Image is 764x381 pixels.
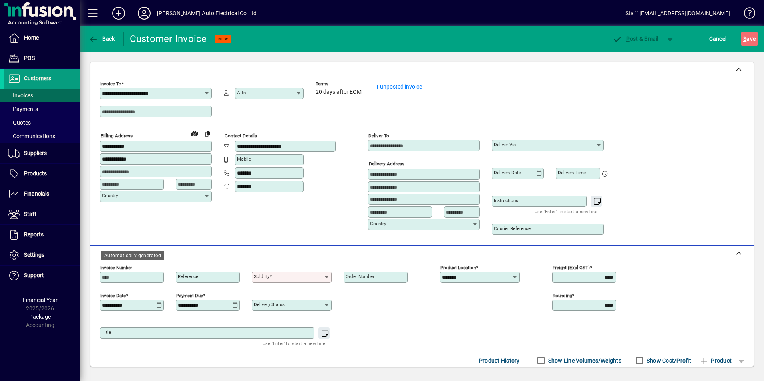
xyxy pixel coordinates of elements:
span: 20 days after EOM [316,89,362,95]
span: Products [24,170,47,177]
mat-label: Freight (excl GST) [553,265,590,270]
a: View on map [188,127,201,139]
mat-label: Delivery status [254,302,285,307]
mat-label: Delivery time [558,170,586,175]
span: ave [743,32,756,45]
span: NEW [218,36,228,42]
a: Payments [4,102,80,116]
span: Terms [316,81,364,87]
div: Staff [EMAIL_ADDRESS][DOMAIN_NAME] [625,7,730,20]
mat-hint: Use 'Enter' to start a new line [263,339,325,348]
mat-label: Invoice number [100,265,132,270]
span: Product [699,354,732,367]
a: Home [4,28,80,48]
mat-label: Product location [440,265,476,270]
span: Customers [24,75,51,81]
a: Staff [4,204,80,224]
mat-label: Delivery date [494,170,521,175]
mat-label: Order number [346,274,374,279]
mat-label: Title [102,329,111,335]
app-page-header-button: Back [80,32,124,46]
label: Show Line Volumes/Weights [547,357,621,365]
span: Home [24,34,39,41]
mat-label: Deliver via [494,142,516,147]
mat-label: Country [102,193,118,198]
span: Financial Year [23,297,58,303]
mat-label: Invoice To [100,81,121,87]
a: Products [4,164,80,184]
mat-label: Instructions [494,198,518,203]
mat-label: Payment due [176,293,203,298]
a: Communications [4,129,80,143]
span: Back [88,36,115,42]
div: [PERSON_NAME] Auto Electrical Co Ltd [157,7,257,20]
a: 1 unposted invoice [376,83,422,90]
span: S [743,36,746,42]
button: Product History [476,353,523,368]
mat-label: Mobile [237,156,251,162]
a: Quotes [4,116,80,129]
button: Copy to Delivery address [201,127,214,140]
span: Invoices [8,92,33,99]
span: ost & Email [612,36,659,42]
mat-label: Attn [237,90,246,95]
button: Product [695,353,736,368]
mat-label: Courier Reference [494,226,531,231]
span: Support [24,272,44,278]
button: Post & Email [608,32,663,46]
span: Quotes [8,119,31,126]
mat-label: Country [370,221,386,226]
span: Payments [8,106,38,112]
mat-label: Reference [178,274,198,279]
a: Suppliers [4,143,80,163]
mat-label: Deliver To [368,133,389,139]
span: Financials [24,190,49,197]
label: Show Cost/Profit [645,357,691,365]
div: Customer Invoice [130,32,207,45]
a: Financials [4,184,80,204]
span: Package [29,314,51,320]
span: Reports [24,231,44,238]
button: Profile [131,6,157,20]
span: Cancel [709,32,727,45]
button: Save [741,32,758,46]
mat-label: Sold by [254,274,269,279]
span: Suppliers [24,150,47,156]
span: Staff [24,211,36,217]
span: Settings [24,252,44,258]
mat-hint: Use 'Enter' to start a new line [535,207,597,216]
a: Reports [4,225,80,245]
span: POS [24,55,35,61]
div: Automatically generated [101,251,164,260]
span: P [626,36,630,42]
a: Invoices [4,89,80,102]
a: Settings [4,245,80,265]
button: Back [86,32,117,46]
a: Support [4,266,80,286]
span: Communications [8,133,55,139]
a: Knowledge Base [738,2,754,28]
button: Cancel [707,32,729,46]
button: Add [106,6,131,20]
span: Product History [479,354,520,367]
a: POS [4,48,80,68]
mat-label: Invoice date [100,293,126,298]
mat-label: Rounding [553,293,572,298]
